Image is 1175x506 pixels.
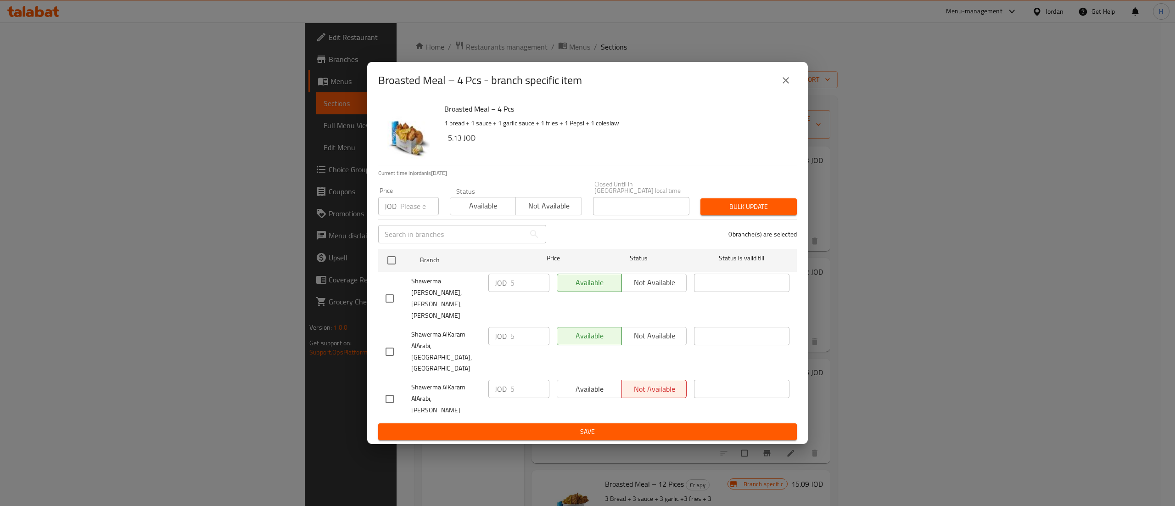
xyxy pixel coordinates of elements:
[378,102,437,161] img: Broasted Meal – 4 Pcs
[411,329,481,375] span: Shawerma AlKaram AlArabi, [GEOGRAPHIC_DATA],[GEOGRAPHIC_DATA]
[510,327,549,345] input: Please enter price
[510,380,549,398] input: Please enter price
[694,253,789,264] span: Status is valid till
[708,201,789,213] span: Bulk update
[378,423,797,440] button: Save
[444,102,789,115] h6: Broasted Meal – 4 Pcs
[520,199,578,213] span: Not available
[523,253,584,264] span: Price
[400,197,439,215] input: Please enter price
[444,118,789,129] p: 1 bread + 1 sauce + 1 garlic sauce + 1 fries + 1 Pepsi + 1 coleslaw
[700,198,797,215] button: Bulk update
[411,382,481,416] span: Shawerma AlKaram AlArabi, [PERSON_NAME]
[495,383,507,394] p: JOD
[775,69,797,91] button: close
[515,197,582,215] button: Not available
[495,331,507,342] p: JOD
[450,197,516,215] button: Available
[728,230,797,239] p: 0 branche(s) are selected
[378,225,525,243] input: Search in branches
[454,199,512,213] span: Available
[510,274,549,292] input: Please enter price
[411,275,481,321] span: Shawerma [PERSON_NAME], [PERSON_NAME],[PERSON_NAME]
[378,73,582,88] h2: Broasted Meal – 4 Pcs - branch specific item
[420,254,515,266] span: Branch
[591,253,687,264] span: Status
[495,277,507,288] p: JOD
[386,426,789,438] span: Save
[378,169,797,177] p: Current time in Jordan is [DATE]
[385,201,397,212] p: JOD
[448,131,789,144] h6: 5.13 JOD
